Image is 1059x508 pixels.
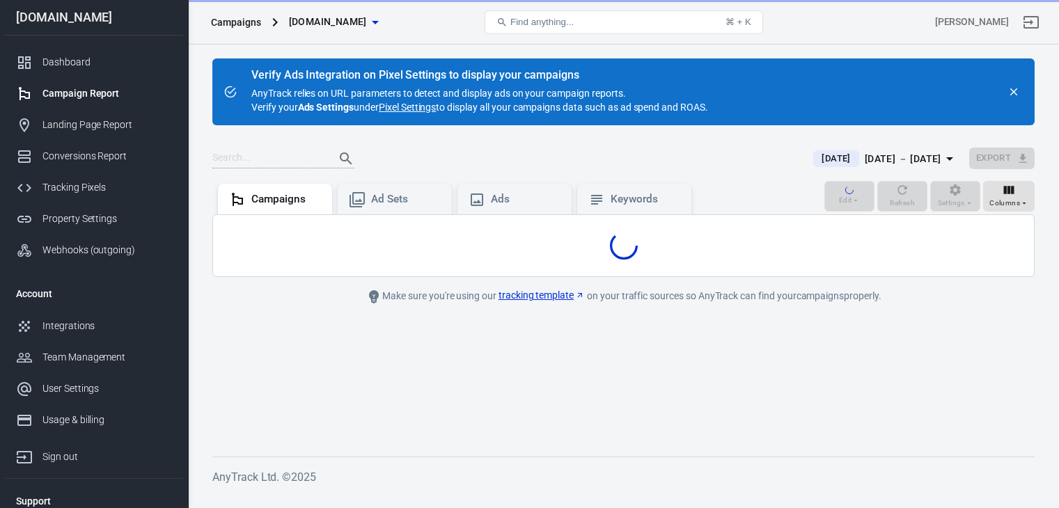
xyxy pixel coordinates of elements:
a: Campaign Report [5,78,183,109]
a: Dashboard [5,47,183,78]
div: Conversions Report [42,149,172,164]
div: Keywords [611,192,680,207]
a: Property Settings [5,203,183,235]
a: Webhooks (outgoing) [5,235,183,266]
strong: Ads Settings [298,102,354,113]
button: Search [329,142,363,175]
span: [DATE] [816,152,856,166]
div: Sign out [42,450,172,464]
li: Account [5,277,183,310]
div: Usage & billing [42,413,172,427]
a: Team Management [5,342,183,373]
div: Ad Sets [371,192,441,207]
div: AnyTrack relies on URL parameters to detect and display ads on your campaign reports. Verify your... [251,70,708,114]
a: Sign out [5,436,183,473]
a: Sign out [1014,6,1048,39]
a: Pixel Settings [379,100,436,114]
div: Dashboard [42,55,172,70]
div: Property Settings [42,212,172,226]
div: Integrations [42,319,172,333]
button: close [1004,82,1023,102]
div: User Settings [42,381,172,396]
span: supermix.site [289,13,367,31]
div: Tracking Pixels [42,180,172,195]
button: [DATE][DATE] － [DATE] [802,148,968,170]
div: ⌘ + K [725,17,751,27]
span: Find anything... [510,17,574,27]
a: Usage & billing [5,404,183,436]
span: Columns [989,197,1020,209]
div: Verify Ads Integration on Pixel Settings to display your campaigns [251,68,708,82]
div: Webhooks (outgoing) [42,243,172,257]
a: Tracking Pixels [5,172,183,203]
div: Campaigns [251,192,321,207]
div: Account id: V5IBalrF [935,15,1009,29]
button: Columns [983,181,1035,212]
h6: AnyTrack Ltd. © 2025 [212,468,1035,486]
a: User Settings [5,373,183,404]
div: [DATE] － [DATE] [865,150,941,168]
div: Landing Page Report [42,118,172,132]
div: Campaigns [211,15,261,29]
input: Search... [212,150,324,168]
a: Integrations [5,310,183,342]
div: Ads [491,192,560,207]
div: Campaign Report [42,86,172,101]
a: Conversions Report [5,141,183,172]
div: [DOMAIN_NAME] [5,11,183,24]
div: Make sure you're using our on your traffic sources so AnyTrack can find your campaigns properly. [311,288,937,305]
a: Landing Page Report [5,109,183,141]
a: tracking template [499,288,585,303]
button: [DOMAIN_NAME] [283,9,384,35]
div: Team Management [42,350,172,365]
button: Find anything...⌘ + K [485,10,763,34]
